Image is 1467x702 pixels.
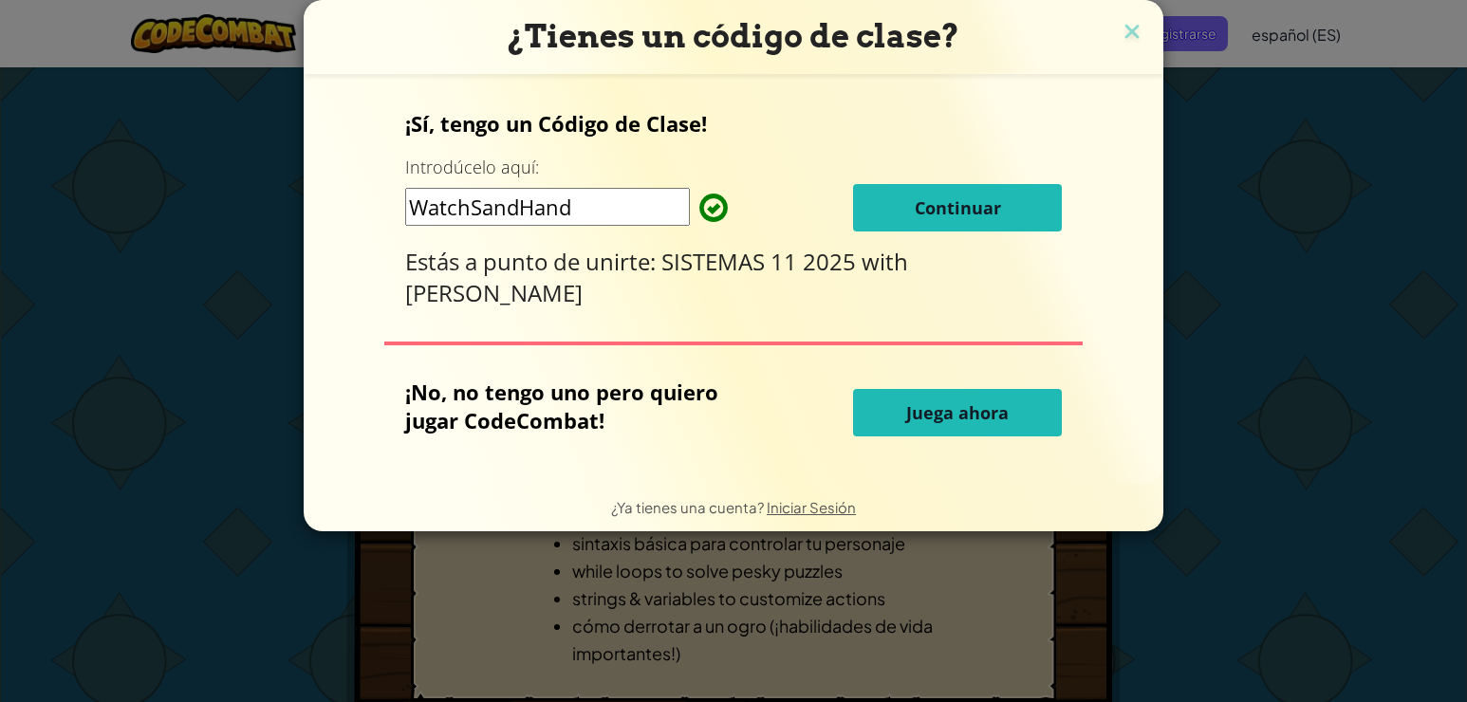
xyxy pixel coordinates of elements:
span: [PERSON_NAME] [405,277,583,308]
a: Iniciar Sesión [767,498,856,516]
span: Juega ahora [906,401,1009,424]
button: Juega ahora [853,389,1062,436]
p: ¡Sí, tengo un Código de Clase! [405,109,1063,138]
span: with [862,246,908,277]
span: ¿Ya tienes una cuenta? [611,498,767,516]
p: ¡No, no tengo uno pero quiero jugar CodeCombat! [405,378,759,434]
label: Introdúcelo aquí: [405,156,539,179]
span: SISTEMAS 11 2025 [661,246,862,277]
span: ¿Tienes un código de clase? [508,17,959,55]
span: Continuar [915,196,1001,219]
span: Estás a punto de unirte: [405,246,661,277]
button: Continuar [853,184,1062,231]
img: close icon [1120,19,1144,47]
